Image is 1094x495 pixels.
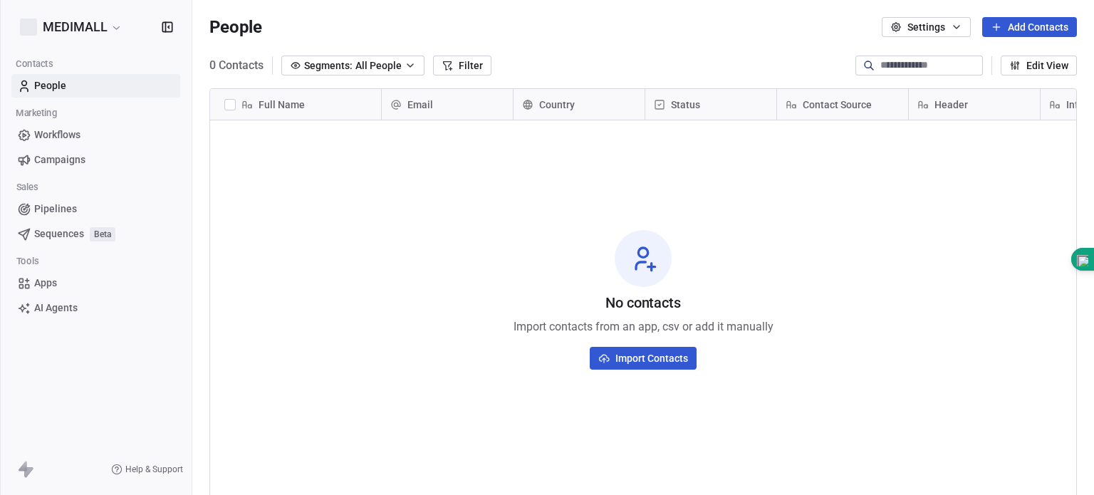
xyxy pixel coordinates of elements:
[645,89,776,120] div: Status
[10,251,45,272] span: Tools
[9,103,63,124] span: Marketing
[259,98,305,112] span: Full Name
[11,74,180,98] a: People
[355,58,402,73] span: All People
[10,177,44,198] span: Sales
[882,17,971,37] button: Settings
[34,78,66,93] span: People
[9,53,58,75] span: Contacts
[777,89,908,120] div: Contact Source
[304,58,353,73] span: Segments:
[407,98,433,112] span: Email
[209,57,264,74] span: 0 Contacts
[934,98,968,112] span: Header
[11,222,180,246] a: SequencesBeta
[11,197,180,221] a: Pipelines
[382,89,513,120] div: Email
[514,89,645,120] div: Country
[209,16,262,38] span: People
[11,148,180,172] a: Campaigns
[433,56,491,75] button: Filter
[34,226,84,241] span: Sequences
[43,18,108,36] span: MEDIMALL
[17,15,125,39] button: MEDIMALL
[590,347,697,370] button: Import Contacts
[605,293,681,313] span: No contacts
[210,120,382,491] div: grid
[803,98,872,112] span: Contact Source
[1001,56,1077,75] button: Edit View
[125,464,183,475] span: Help & Support
[671,98,700,112] span: Status
[909,89,1040,120] div: Header
[11,296,180,320] a: AI Agents
[11,123,180,147] a: Workflows
[34,202,77,217] span: Pipelines
[11,271,180,295] a: Apps
[514,318,773,335] span: Import contacts from an app, csv or add it manually
[111,464,183,475] a: Help & Support
[34,152,85,167] span: Campaigns
[590,341,697,370] a: Import Contacts
[34,127,80,142] span: Workflows
[210,89,381,120] div: Full Name
[34,276,57,291] span: Apps
[982,17,1077,37] button: Add Contacts
[34,301,78,316] span: AI Agents
[90,227,115,241] span: Beta
[539,98,575,112] span: Country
